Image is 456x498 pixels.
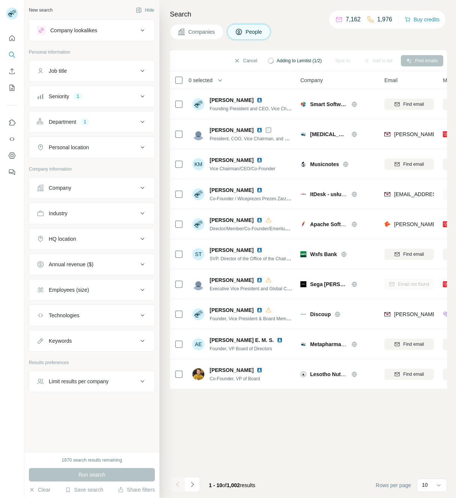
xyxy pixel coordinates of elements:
span: Discoup [310,310,331,318]
img: Logo of Apache Software Foundation [300,221,306,227]
button: Quick start [6,31,18,45]
span: [MEDICAL_DATA] Check Labs [310,130,348,138]
span: Vice Chairman/CEO/Co-Founder [210,166,275,171]
span: Find email [403,251,424,258]
button: Find email [384,99,434,110]
span: Rows per page [376,481,411,489]
span: results [209,482,255,488]
span: [PERSON_NAME] [210,96,253,104]
button: Share filters [118,486,155,493]
button: Find email [384,369,434,380]
span: Musicnotes [310,160,339,168]
span: [PERSON_NAME] [210,276,253,284]
button: Search [6,48,18,61]
button: Cancel [229,55,262,66]
img: Logo of Wsfs Bank [300,251,306,257]
button: Buy credits [405,14,439,25]
img: provider people-data-labs logo [443,310,449,318]
button: Find email [384,339,434,350]
img: LinkedIn logo [256,97,262,103]
span: Co-Founder, VP of Board [210,376,260,381]
button: Company lookalikes [29,21,154,39]
span: 1 - 10 [209,482,222,488]
div: Keywords [49,337,72,345]
img: provider findymail logo [384,310,390,318]
span: Companies [188,28,216,36]
img: provider hunter logo [384,220,390,228]
span: [PERSON_NAME] [210,216,253,224]
span: Smart Software [310,100,348,108]
img: Avatar [192,308,204,320]
button: Find email [384,159,434,170]
img: Avatar [192,128,204,140]
button: Navigate to next page [185,477,200,492]
img: LinkedIn logo [256,157,262,163]
button: Technologies [29,306,154,324]
div: 1 [81,118,89,125]
img: Logo of Smart Software [300,101,306,107]
div: 1 [73,93,82,100]
img: LinkedIn logo [256,367,262,373]
img: LinkedIn logo [256,277,262,283]
img: Avatar [192,278,204,290]
img: Logo of Musicnotes [300,161,306,167]
img: Avatar [192,218,204,230]
span: Co-Founder / Wiceprezes Prezes Zarządu / Dyrektor ds. administracyjno finansowych [210,195,381,201]
img: LinkedIn logo [256,127,262,133]
img: LinkedIn logo [256,217,262,223]
span: 0 selected [189,76,213,84]
button: Personal location [29,138,154,156]
span: Metapharma Schweiz AG [310,341,372,347]
img: provider prospeo logo [443,130,449,138]
button: Use Surfe on LinkedIn [6,116,18,129]
button: Keywords [29,332,154,350]
span: Company [300,76,323,84]
div: HQ location [49,235,76,243]
span: Find email [403,101,424,108]
span: Find email [403,371,424,378]
span: President, COO, Vice Chairman, and Founder [210,135,301,141]
img: provider prospeo logo [443,280,449,288]
h4: Search [170,9,447,19]
span: Adding to Lemlist (1/2) [277,57,322,64]
span: Founder, VP Board of Directors [210,346,272,351]
p: 10 [422,481,428,489]
p: Results preferences [29,359,155,366]
div: New search [29,7,52,13]
button: Dashboard [6,149,18,162]
span: Wsfs Bank [310,250,337,258]
span: Founder, Vice President & Board Member [DOMAIN_NAME] [210,315,330,321]
button: My lists [6,81,18,94]
button: Hide [130,4,159,16]
div: Job title [49,67,67,75]
span: [PERSON_NAME] [210,126,253,134]
img: provider prospeo logo [443,220,449,228]
span: 1,002 [227,482,240,488]
button: Clear [29,486,50,493]
button: Company [29,179,154,197]
img: Logo of Lesotho Nutrition Initiative [300,371,306,377]
span: [PERSON_NAME] [210,306,253,314]
img: Logo of Discoup [300,311,306,317]
button: Annual revenue ($) [29,255,154,273]
div: ST [192,248,204,260]
button: Industry [29,204,154,222]
button: Find email [384,249,434,260]
p: 7,162 [346,15,361,24]
div: Seniority [49,93,69,100]
span: People [246,28,263,36]
span: [PERSON_NAME] [210,366,253,374]
img: provider findymail logo [384,130,390,138]
span: ItDesk - usługi informatyczne dla firm [310,191,403,197]
p: 1,976 [377,15,392,24]
button: Save search [65,486,103,493]
img: LinkedIn logo [277,337,283,343]
img: Avatar [192,98,204,110]
button: Use Surfe API [6,132,18,146]
span: Email [384,76,397,84]
p: Personal information [29,49,155,55]
span: Find email [403,341,424,348]
span: [PERSON_NAME] [210,246,253,254]
button: Department1 [29,113,154,131]
span: Lesotho Nutrition Initiative [310,371,376,377]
